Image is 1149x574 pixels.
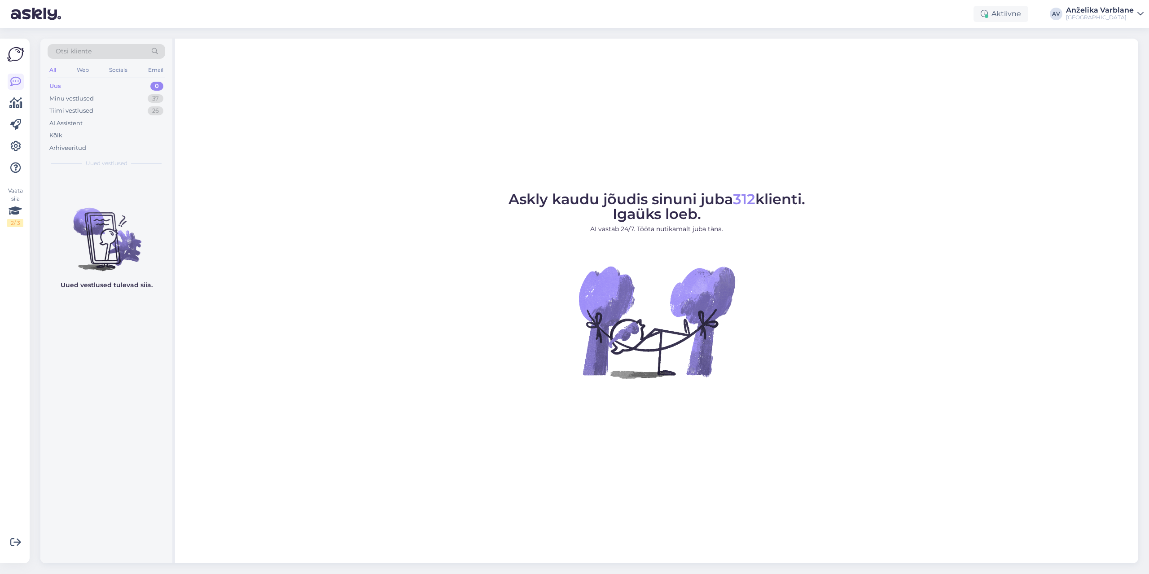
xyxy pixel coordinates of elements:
[1066,14,1134,21] div: [GEOGRAPHIC_DATA]
[49,94,94,103] div: Minu vestlused
[974,6,1028,22] div: Aktiivne
[75,64,91,76] div: Web
[509,190,805,223] span: Askly kaudu jõudis sinuni juba klienti. Igaüks loeb.
[48,64,58,76] div: All
[40,192,172,272] img: No chats
[7,46,24,63] img: Askly Logo
[148,94,163,103] div: 37
[150,82,163,91] div: 0
[733,190,755,208] span: 312
[49,82,61,91] div: Uus
[576,241,737,403] img: No Chat active
[7,219,23,227] div: 2 / 3
[1050,8,1062,20] div: AV
[107,64,129,76] div: Socials
[1066,7,1144,21] a: Anželika Varblane[GEOGRAPHIC_DATA]
[1066,7,1134,14] div: Anželika Varblane
[86,159,127,167] span: Uued vestlused
[56,47,92,56] span: Otsi kliente
[61,280,153,290] p: Uued vestlused tulevad siia.
[7,187,23,227] div: Vaata siia
[49,106,93,115] div: Tiimi vestlused
[49,131,62,140] div: Kõik
[146,64,165,76] div: Email
[148,106,163,115] div: 26
[49,144,86,153] div: Arhiveeritud
[509,224,805,234] p: AI vastab 24/7. Tööta nutikamalt juba täna.
[49,119,83,128] div: AI Assistent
